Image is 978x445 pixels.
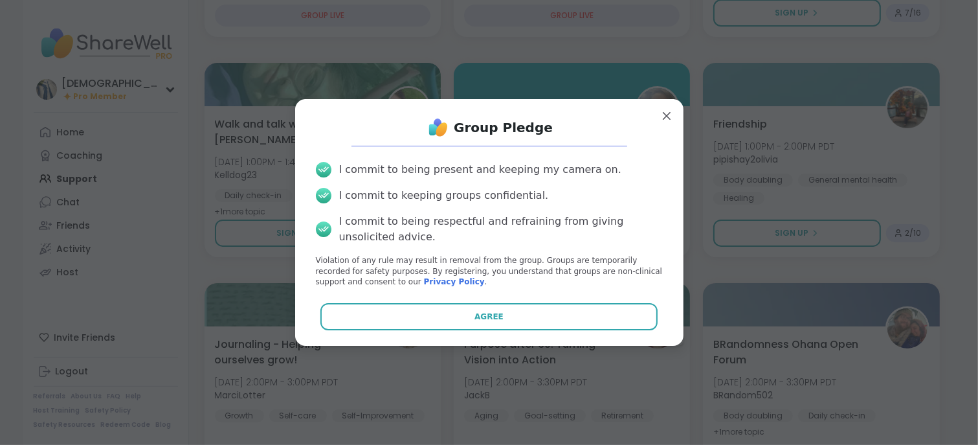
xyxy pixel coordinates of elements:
button: Agree [320,303,658,330]
span: Agree [474,311,504,323]
a: Privacy Policy [424,277,485,286]
img: ShareWell Logo [425,115,451,141]
div: I commit to keeping groups confidential. [339,188,549,203]
div: I commit to being present and keeping my camera on. [339,162,621,177]
h1: Group Pledge [454,119,553,137]
div: I commit to being respectful and refraining from giving unsolicited advice. [339,214,663,245]
p: Violation of any rule may result in removal from the group. Groups are temporarily recorded for s... [316,255,663,288]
